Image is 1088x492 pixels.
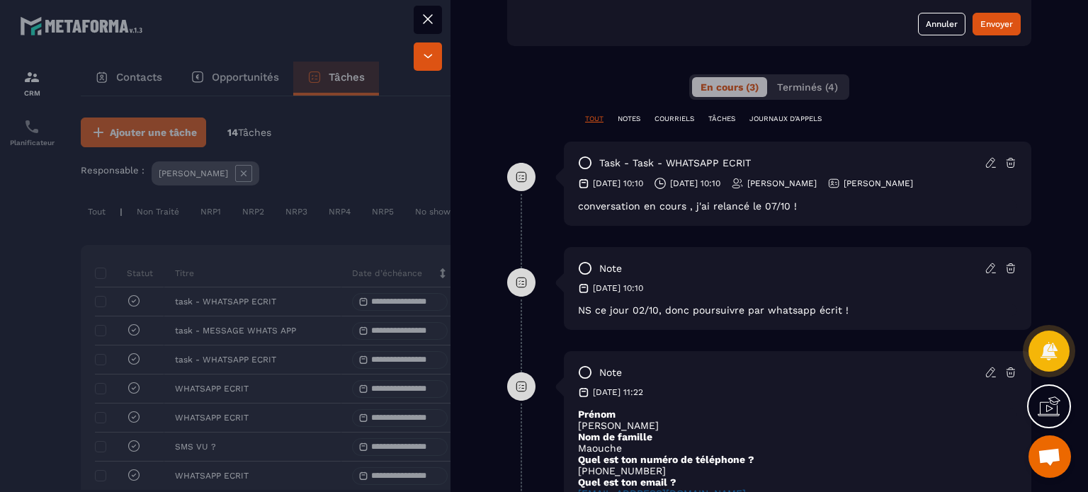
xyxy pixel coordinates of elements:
div: conversation en cours , j'ai relancé le 07/10 ! [578,200,1017,212]
strong: Quel est ton email ? [578,476,676,488]
div: Envoyer [980,17,1013,31]
strong: Prénom [578,408,616,420]
p: [PERSON_NAME] [578,420,1017,431]
span: En cours (3) [701,81,759,93]
button: Terminés (4) [769,77,846,97]
p: note [599,262,622,275]
p: note [599,366,622,379]
button: En cours (3) [692,77,767,97]
p: NS ce jour 02/10, donc poursuivre par whatsapp écrit ! [578,304,1017,316]
p: task - task - WHATSAPP ECRIT [599,156,751,170]
p: [DATE] 10:10 [670,178,720,189]
p: TÂCHES [708,114,735,124]
p: [DATE] 10:10 [593,282,643,294]
strong: Quel est ton numéro de téléphone ? [578,454,754,465]
button: Annuler [918,13,965,35]
p: TOUT [585,114,603,124]
p: JOURNAUX D'APPELS [749,114,822,124]
p: [DATE] 10:10 [593,178,643,189]
p: [PHONE_NUMBER] [578,465,1017,476]
p: COURRIELS [654,114,694,124]
p: NOTES [618,114,640,124]
span: Terminés (4) [777,81,838,93]
button: Envoyer [973,13,1021,35]
p: Maouche [578,442,1017,454]
div: Ouvrir le chat [1028,435,1071,478]
strong: Nom de famille [578,431,652,442]
p: [PERSON_NAME] [747,178,817,189]
p: [DATE] 11:22 [593,387,643,398]
p: [PERSON_NAME] [844,178,913,189]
